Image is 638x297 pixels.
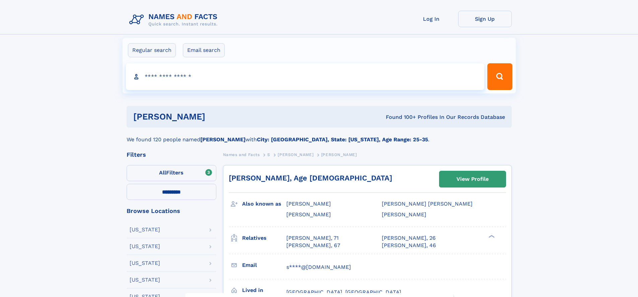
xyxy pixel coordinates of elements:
div: [US_STATE] [130,244,160,249]
a: View Profile [439,171,506,187]
span: [PERSON_NAME] [286,201,331,207]
button: Search Button [487,63,512,90]
span: S [267,152,270,157]
a: Sign Up [458,11,512,27]
span: [PERSON_NAME] [286,211,331,218]
h3: Lived in [242,285,286,296]
a: [PERSON_NAME], 26 [382,234,436,242]
a: [PERSON_NAME], 71 [286,234,339,242]
span: [PERSON_NAME] [382,211,426,218]
div: We found 120 people named with . [127,128,512,144]
div: Found 100+ Profiles In Our Records Database [295,114,505,121]
span: All [159,169,166,176]
span: [PERSON_NAME] [321,152,357,157]
h3: Also known as [242,198,286,210]
div: [US_STATE] [130,277,160,283]
h3: Relatives [242,232,286,244]
a: [PERSON_NAME] [278,150,313,159]
div: Browse Locations [127,208,216,214]
span: [GEOGRAPHIC_DATA], [GEOGRAPHIC_DATA] [286,289,401,295]
label: Regular search [128,43,176,57]
a: Log In [405,11,458,27]
div: Filters [127,152,216,158]
div: View Profile [456,171,489,187]
a: [PERSON_NAME], 46 [382,242,436,249]
label: Filters [127,165,216,181]
h1: [PERSON_NAME] [133,113,296,121]
div: [US_STATE] [130,227,160,232]
input: search input [126,63,485,90]
b: [PERSON_NAME] [200,136,245,143]
div: ❯ [487,234,495,238]
a: [PERSON_NAME], Age [DEMOGRAPHIC_DATA] [229,174,392,182]
a: Names and Facts [223,150,260,159]
img: Logo Names and Facts [127,11,223,29]
a: S [267,150,270,159]
span: [PERSON_NAME] [PERSON_NAME] [382,201,473,207]
a: [PERSON_NAME], 67 [286,242,340,249]
b: City: [GEOGRAPHIC_DATA], State: [US_STATE], Age Range: 25-35 [257,136,428,143]
div: [US_STATE] [130,261,160,266]
h3: Email [242,259,286,271]
label: Email search [183,43,225,57]
span: [PERSON_NAME] [278,152,313,157]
